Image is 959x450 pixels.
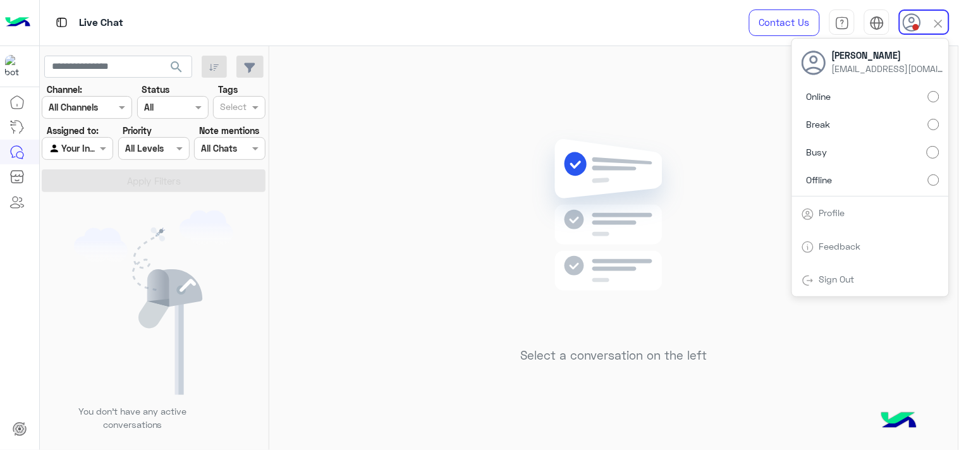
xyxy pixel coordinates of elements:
img: tab [54,15,70,30]
span: search [169,59,184,75]
img: hulul-logo.png [877,399,921,444]
img: tab [870,16,884,30]
a: tab [829,9,855,36]
span: Busy [807,145,828,159]
label: Assigned to: [47,124,99,137]
p: You don’t have any active conversations [69,404,197,432]
img: Logo [5,9,30,36]
input: Busy [927,146,939,159]
span: Online [807,90,831,103]
a: Sign Out [819,274,855,284]
span: Break [807,118,831,131]
img: tab [802,274,814,287]
img: tab [802,241,814,253]
span: [PERSON_NAME] [832,49,946,62]
img: close [931,16,946,31]
label: Status [142,83,169,96]
img: 1403182699927242 [5,55,28,78]
label: Priority [123,124,152,137]
h5: Select a conversation on the left [521,348,707,363]
input: Online [928,91,939,102]
span: [EMAIL_ADDRESS][DOMAIN_NAME] [832,62,946,75]
a: Feedback [819,241,861,252]
input: Offline [928,174,939,186]
button: Apply Filters [42,169,266,192]
button: search [161,56,192,83]
div: Select [218,100,247,116]
p: Live Chat [79,15,123,32]
img: no messages [523,129,706,339]
img: tab [802,208,814,221]
a: Profile [819,207,845,218]
a: Contact Us [749,9,820,36]
img: tab [835,16,850,30]
label: Channel: [47,83,82,96]
label: Note mentions [199,124,259,137]
input: Break [928,119,939,130]
span: Offline [807,173,833,186]
img: empty users [74,210,233,395]
label: Tags [218,83,238,96]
